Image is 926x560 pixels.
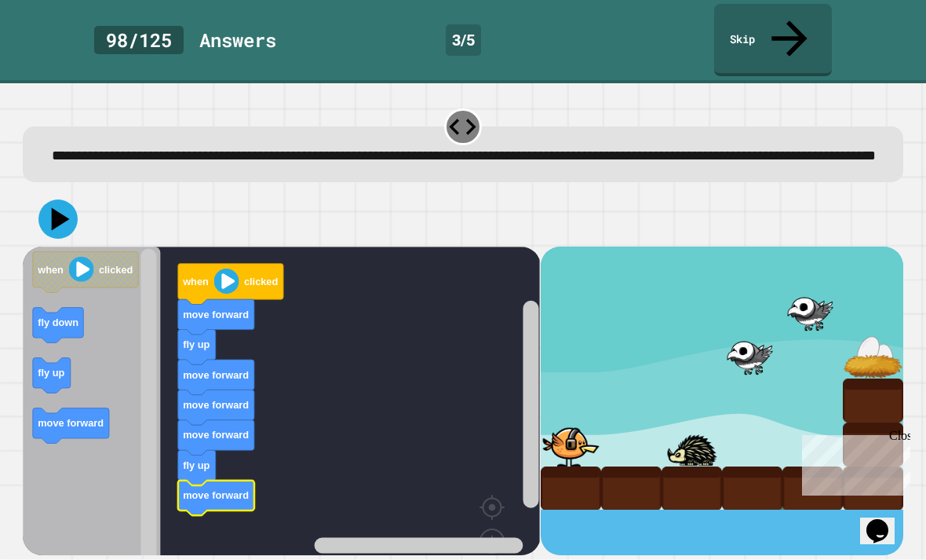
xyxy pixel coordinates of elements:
[38,367,65,379] text: fly up
[6,6,108,100] div: Chat with us now!Close
[796,429,910,496] iframe: chat widget
[184,339,210,350] text: fly up
[183,276,210,287] text: when
[860,497,910,544] iframe: chat widget
[446,24,481,56] div: 3 / 5
[184,489,250,501] text: move forward
[94,26,184,54] div: 98 / 125
[99,263,133,275] text: clicked
[23,247,540,555] div: Blockly Workspace
[38,263,64,275] text: when
[184,459,210,471] text: fly up
[184,399,250,411] text: move forward
[38,417,104,429] text: move forward
[184,368,250,380] text: move forward
[184,309,250,320] text: move forward
[38,317,79,328] text: fly down
[199,26,276,54] div: Answer s
[714,4,832,76] a: Skip
[244,276,278,287] text: clicked
[184,429,250,441] text: move forward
